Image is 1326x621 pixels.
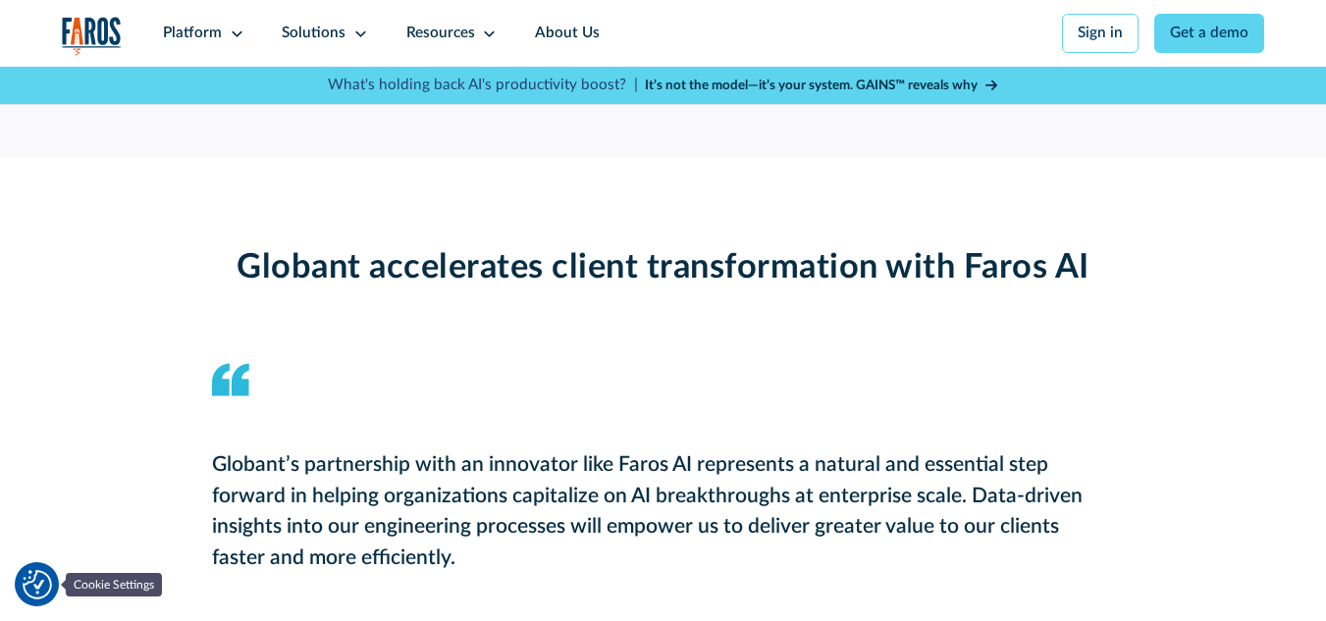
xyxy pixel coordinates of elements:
a: It’s not the model—it’s your system. GAINS™ reveals why [645,76,998,95]
a: Sign in [1062,14,1140,53]
img: Logo of the analytics and reporting company Faros. [62,17,122,56]
strong: Globant accelerates client transformation with Faros AI [237,250,1089,285]
button: Cookie Settings [23,570,52,599]
div: Solutions [282,23,345,45]
div: Resources [406,23,475,45]
p: What's holding back AI's productivity boost? | [328,75,638,97]
strong: It’s not the model—it’s your system. GAINS™ reveals why [645,78,978,92]
img: Revisit consent button [23,570,52,599]
a: home [62,17,122,56]
div: Platform [163,23,222,45]
a: Get a demo [1154,14,1265,53]
div: Globant’s partnership with an innovator like Faros AI represents a natural and essential step for... [212,449,1114,573]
